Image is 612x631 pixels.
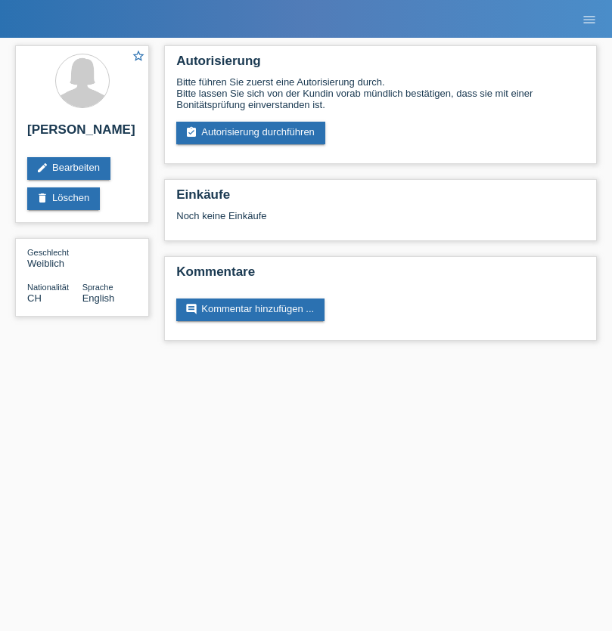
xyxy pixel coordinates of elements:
[176,210,585,233] div: Noch keine Einkäufe
[132,49,145,63] i: star_border
[132,49,145,65] a: star_border
[36,192,48,204] i: delete
[27,292,42,304] span: Schweiz
[27,248,69,257] span: Geschlecht
[82,292,115,304] span: English
[176,298,325,321] a: commentKommentar hinzufügen ...
[176,76,585,110] div: Bitte führen Sie zuerst eine Autorisierung durch. Bitte lassen Sie sich von der Kundin vorab münd...
[574,14,604,23] a: menu
[185,126,197,138] i: assignment_turned_in
[27,122,137,145] h2: [PERSON_NAME]
[176,122,325,144] a: assignment_turned_inAutorisierung durchführen
[27,283,69,292] span: Nationalität
[176,54,585,76] h2: Autorisierung
[582,12,597,27] i: menu
[185,303,197,315] i: comment
[27,157,110,180] a: editBearbeiten
[176,187,585,210] h2: Einkäufe
[176,264,585,287] h2: Kommentare
[36,162,48,174] i: edit
[27,246,82,269] div: Weiblich
[27,187,100,210] a: deleteLöschen
[82,283,113,292] span: Sprache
